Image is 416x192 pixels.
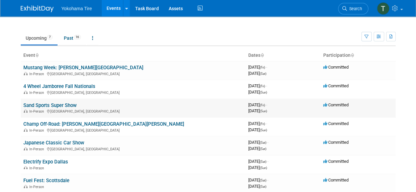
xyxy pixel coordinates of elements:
[260,122,265,126] span: (Fri)
[24,185,28,188] img: In-Person Event
[21,32,58,44] a: Upcoming7
[260,147,266,151] span: (Sat)
[24,72,28,75] img: In-Person Event
[321,50,396,61] th: Participation
[248,83,267,88] span: [DATE]
[323,159,349,164] span: Committed
[323,140,349,145] span: Committed
[248,178,268,182] span: [DATE]
[248,165,267,170] span: [DATE]
[29,147,46,151] span: In-Person
[248,146,266,151] span: [DATE]
[23,159,68,165] a: Electrify Expo Dallas
[29,128,46,133] span: In-Person
[323,102,349,107] span: Committed
[35,53,38,58] a: Sort by Event Name
[266,102,267,107] span: -
[23,71,243,76] div: [GEOGRAPHIC_DATA], [GEOGRAPHIC_DATA]
[47,35,53,40] span: 7
[260,109,267,113] span: (Sun)
[23,146,243,151] div: [GEOGRAPHIC_DATA], [GEOGRAPHIC_DATA]
[23,127,243,133] div: [GEOGRAPHIC_DATA], [GEOGRAPHIC_DATA]
[23,108,243,114] div: [GEOGRAPHIC_DATA], [GEOGRAPHIC_DATA]
[61,6,92,11] span: Yokohama Tire
[338,3,368,14] a: Search
[260,66,265,69] span: (Fri)
[24,166,28,169] img: In-Person Event
[59,32,86,44] a: Past16
[248,121,267,126] span: [DATE]
[23,102,77,108] a: Sand Sports Super Show
[260,141,266,144] span: (Sat)
[260,179,266,182] span: (Sat)
[23,83,95,89] a: 4 Wheel Jamboree Fall Nationals
[347,6,362,11] span: Search
[23,65,143,71] a: Mustang Week: [PERSON_NAME][GEOGRAPHIC_DATA]
[248,108,267,113] span: [DATE]
[323,178,349,182] span: Committed
[267,159,268,164] span: -
[29,91,46,95] span: In-Person
[260,84,265,88] span: (Fri)
[248,102,267,107] span: [DATE]
[248,65,267,70] span: [DATE]
[29,109,46,114] span: In-Person
[248,159,268,164] span: [DATE]
[24,128,28,132] img: In-Person Event
[29,72,46,76] span: In-Person
[266,121,267,126] span: -
[377,2,389,15] img: Tyler Martin
[267,140,268,145] span: -
[248,90,267,95] span: [DATE]
[260,103,265,107] span: (Fri)
[260,166,267,170] span: (Sun)
[29,185,46,189] span: In-Person
[24,147,28,150] img: In-Person Event
[323,83,349,88] span: Committed
[248,71,266,76] span: [DATE]
[260,72,266,75] span: (Sat)
[267,178,268,182] span: -
[21,6,54,12] img: ExhibitDay
[23,178,69,183] a: Fuel Fest: Scottsdale
[24,91,28,94] img: In-Person Event
[323,65,349,70] span: Committed
[23,90,243,95] div: [GEOGRAPHIC_DATA], [GEOGRAPHIC_DATA]
[23,121,184,127] a: Champ Off-Road: [PERSON_NAME][GEOGRAPHIC_DATA][PERSON_NAME]
[323,121,349,126] span: Committed
[74,35,81,40] span: 16
[29,166,46,170] span: In-Person
[260,185,266,188] span: (Sat)
[21,50,246,61] th: Event
[260,160,266,163] span: (Sat)
[248,140,268,145] span: [DATE]
[246,50,321,61] th: Dates
[260,53,264,58] a: Sort by Start Date
[260,91,267,94] span: (Sun)
[266,83,267,88] span: -
[24,109,28,113] img: In-Person Event
[351,53,354,58] a: Sort by Participation Type
[248,127,267,132] span: [DATE]
[266,65,267,70] span: -
[248,184,266,189] span: [DATE]
[23,140,84,146] a: Japanese Classic Car Show
[260,128,267,132] span: (Sun)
